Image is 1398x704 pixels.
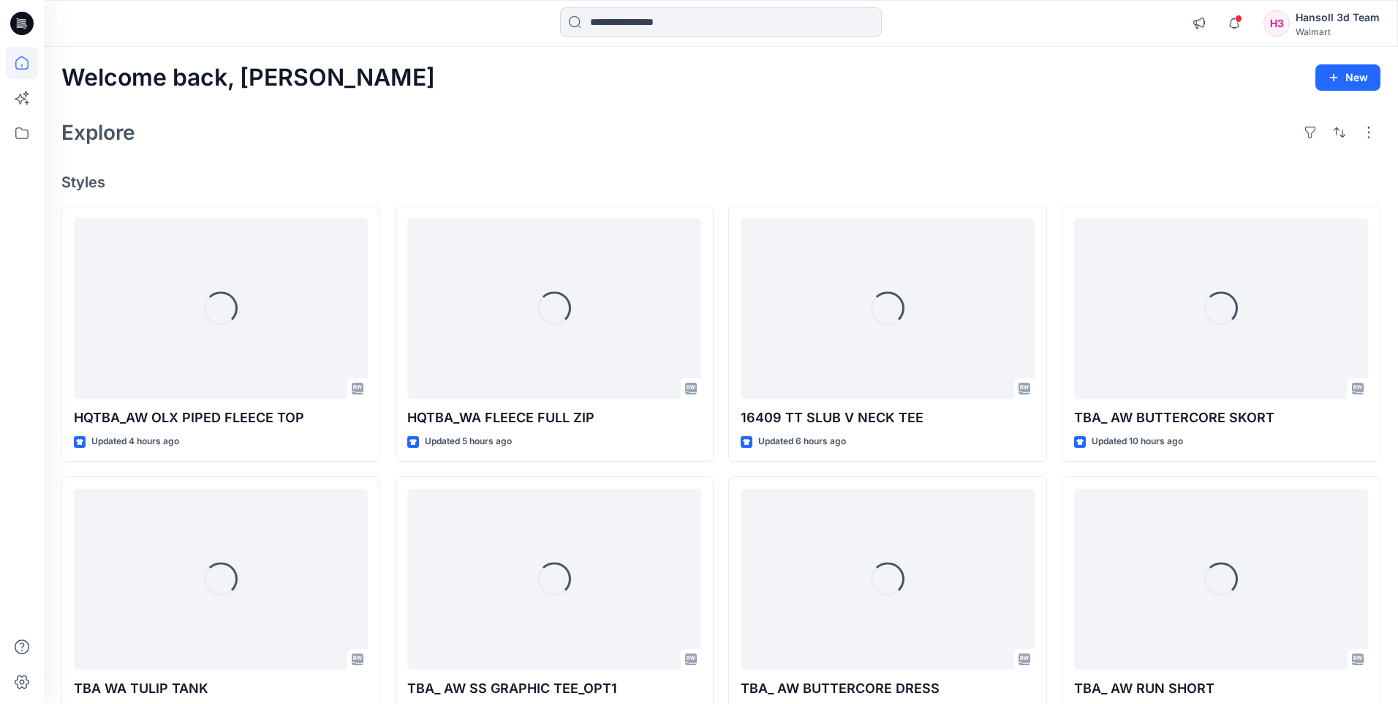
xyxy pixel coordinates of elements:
[61,64,435,91] h2: Welcome back, [PERSON_NAME]
[1092,434,1183,449] p: Updated 10 hours ago
[61,173,1380,191] h4: Styles
[1296,9,1380,26] div: Hansoll 3d Team
[758,434,846,449] p: Updated 6 hours ago
[74,408,368,428] p: HQTBA_AW OLX PIPED FLEECE TOP
[407,678,701,699] p: TBA_ AW SS GRAPHIC TEE_OPT1
[741,408,1035,428] p: 16409 TT SLUB V NECK TEE
[1074,678,1368,699] p: TBA_ AW RUN SHORT
[407,408,701,428] p: HQTBA_WA FLEECE FULL ZIP
[1263,10,1290,37] div: H3
[91,434,179,449] p: Updated 4 hours ago
[1296,26,1380,37] div: Walmart
[61,121,135,144] h2: Explore
[74,678,368,699] p: TBA WA TULIP TANK
[425,434,512,449] p: Updated 5 hours ago
[1315,64,1380,91] button: New
[1074,408,1368,428] p: TBA_ AW BUTTERCORE SKORT
[741,678,1035,699] p: TBA_ AW BUTTERCORE DRESS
